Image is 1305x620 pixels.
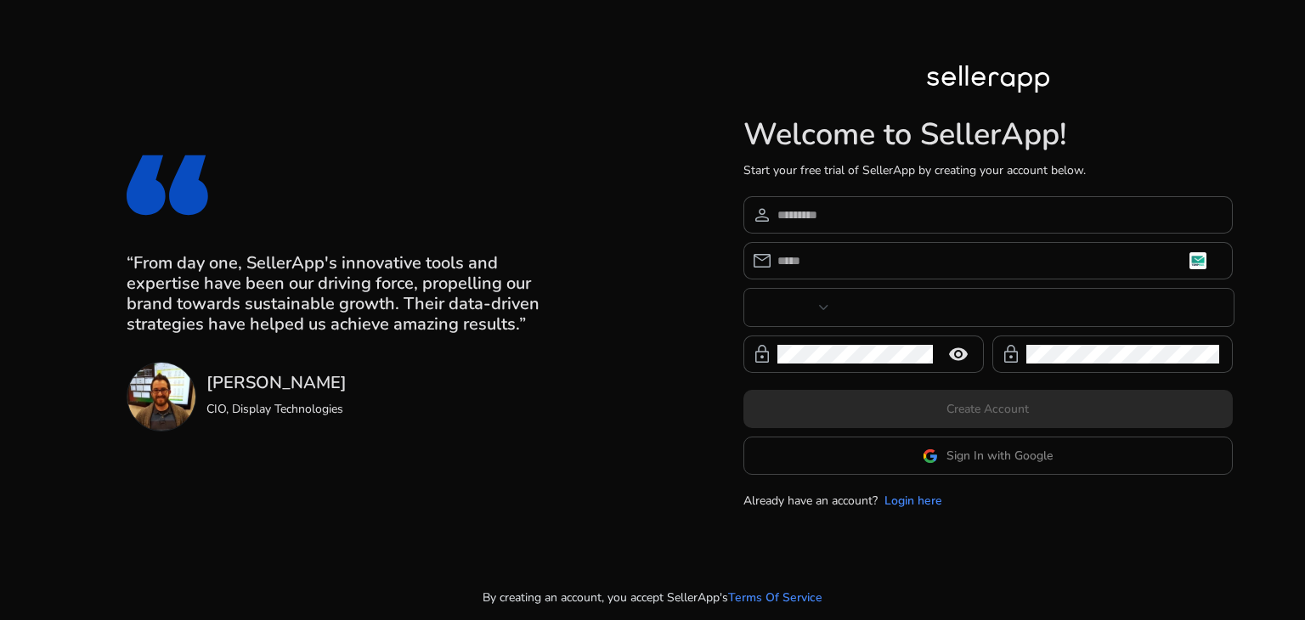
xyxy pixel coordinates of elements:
h3: “From day one, SellerApp's innovative tools and expertise have been our driving force, propelling... [127,253,562,335]
mat-icon: remove_red_eye [938,344,979,364]
span: email [752,251,772,271]
span: person [752,205,772,225]
span: lock [1001,344,1021,364]
p: CIO, Display Technologies [206,400,347,418]
p: Already have an account? [743,492,878,510]
h1: Welcome to SellerApp! [743,116,1233,153]
a: Terms Of Service [728,589,822,606]
a: Login here [884,492,942,510]
span: lock [752,344,772,364]
h3: [PERSON_NAME] [206,373,347,393]
p: Start your free trial of SellerApp by creating your account below. [743,161,1233,179]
